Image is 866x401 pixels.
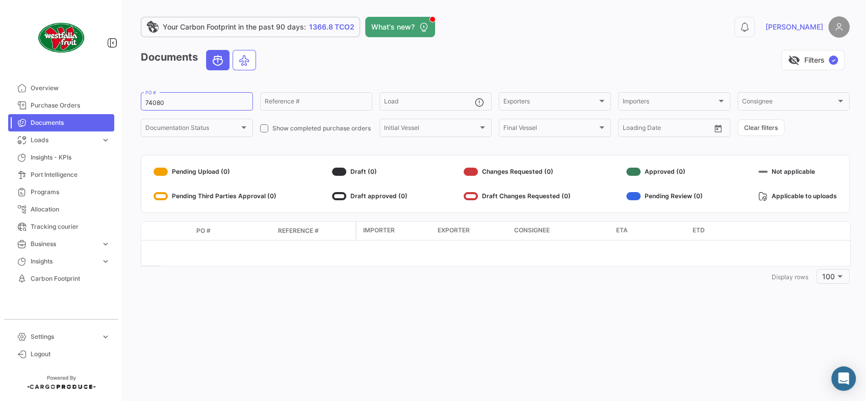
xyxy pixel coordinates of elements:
[101,257,110,266] span: expand_more
[693,226,705,235] span: ETD
[371,22,415,32] span: What's new?
[758,164,837,180] div: Not applicable
[145,126,239,133] span: Documentation Status
[196,226,211,235] span: PO #
[8,114,114,131] a: Documents
[8,149,114,166] a: Insights - KPIs
[31,118,110,127] span: Documents
[464,188,571,204] div: Draft Changes Requested (0)
[162,227,192,235] datatable-header-cell: Transport mode
[332,188,407,204] div: Draft approved (0)
[623,99,717,106] span: Importers
[710,121,726,136] button: Open calendar
[163,22,306,32] span: Your Carbon Footprint in the past 90 days:
[434,222,510,240] datatable-header-cell: Exporter
[8,97,114,114] a: Purchase Orders
[464,164,571,180] div: Changes Requested (0)
[233,50,256,70] button: Air
[781,50,845,70] button: visibility_offFilters✓
[822,272,835,281] span: 100
[309,22,354,32] span: 1366.8 TCO2
[766,22,823,32] span: [PERSON_NAME]
[772,273,808,281] span: Display rows
[612,222,689,240] datatable-header-cell: ETA
[357,222,434,240] datatable-header-cell: Importer
[626,164,703,180] div: Approved (0)
[31,332,97,341] span: Settings
[831,366,856,391] div: Abrir Intercom Messenger
[31,188,110,197] span: Programs
[141,17,360,37] a: Your Carbon Footprint in the past 90 days:1366.8 TCO2
[31,84,110,93] span: Overview
[8,201,114,218] a: Allocation
[514,226,550,235] span: Consignee
[332,164,407,180] div: Draft (0)
[623,126,637,133] input: From
[8,270,114,287] a: Carbon Footprint
[192,222,274,239] datatable-header-cell: PO #
[274,222,355,239] datatable-header-cell: Reference #
[510,222,612,240] datatable-header-cell: Consignee
[8,218,114,235] a: Tracking courier
[742,99,836,106] span: Consignee
[788,54,800,66] span: visibility_off
[363,226,395,235] span: Importer
[31,239,97,249] span: Business
[644,126,686,133] input: To
[737,119,784,136] button: Clear filters
[616,226,628,235] span: ETA
[8,79,114,97] a: Overview
[365,17,435,37] button: What's new?
[8,183,114,201] a: Programs
[758,188,837,204] div: Applicable to uploads
[154,188,276,204] div: Pending Third Parties Approval (0)
[828,16,850,38] img: placeholder-user.png
[31,222,110,231] span: Tracking courier
[101,239,110,249] span: expand_more
[829,56,838,65] span: ✓
[31,257,97,266] span: Insights
[101,332,110,341] span: expand_more
[503,126,597,133] span: Final Vessel
[278,226,319,235] span: Reference #
[8,166,114,183] a: Port Intelligence
[626,188,703,204] div: Pending Review (0)
[31,170,110,179] span: Port Intelligence
[438,226,470,235] span: Exporter
[31,136,97,145] span: Loads
[503,99,597,106] span: Exporters
[31,205,110,214] span: Allocation
[36,12,87,63] img: client-50.png
[31,101,110,110] span: Purchase Orders
[101,136,110,145] span: expand_more
[31,153,110,162] span: Insights - KPIs
[31,350,110,359] span: Logout
[31,274,110,283] span: Carbon Footprint
[207,50,229,70] button: Ocean
[141,50,259,70] h3: Documents
[154,164,276,180] div: Pending Upload (0)
[689,222,765,240] datatable-header-cell: ETD
[272,124,371,133] span: Show completed purchase orders
[384,126,478,133] span: Initial Vessel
